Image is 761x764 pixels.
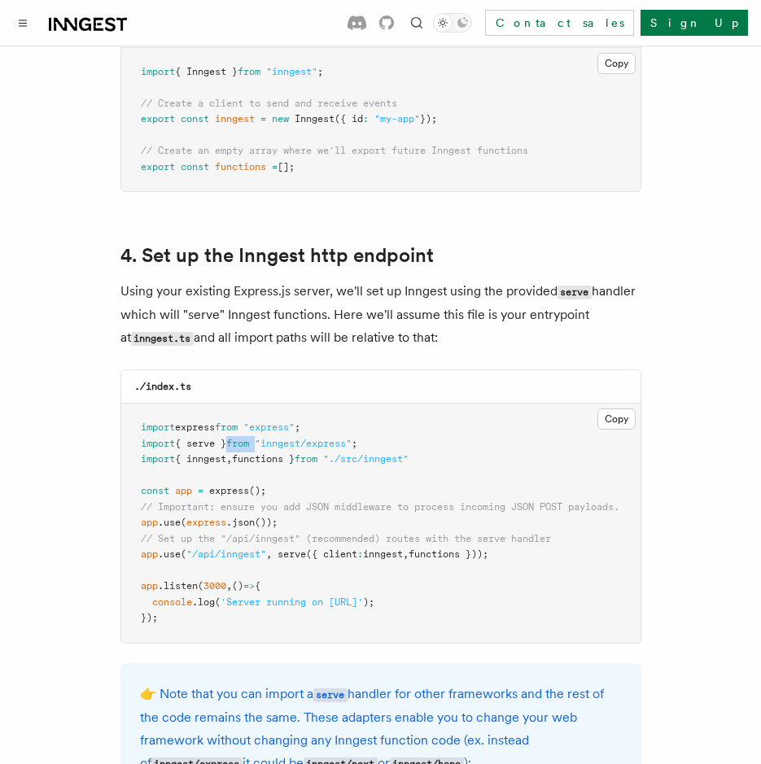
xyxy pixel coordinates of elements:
[226,453,232,465] span: ,
[175,421,215,433] span: express
[226,517,255,528] span: .json
[597,408,636,430] button: Copy
[306,548,357,560] span: ({ client
[141,421,175,433] span: import
[363,548,403,560] span: inngest
[255,580,260,592] span: {
[198,580,203,592] span: (
[175,438,226,449] span: { serve }
[226,438,249,449] span: from
[558,286,592,299] code: serve
[215,113,255,124] span: inngest
[363,596,374,608] span: );
[260,113,266,124] span: =
[141,453,175,465] span: import
[295,113,335,124] span: Inngest
[158,580,198,592] span: .listen
[181,548,186,560] span: (
[407,13,426,33] button: Find something...
[278,548,306,560] span: serve
[295,453,317,465] span: from
[215,596,221,608] span: (
[131,332,194,346] code: inngest.ts
[141,612,158,623] span: });
[221,596,363,608] span: 'Server running on [URL]'
[420,113,437,124] span: });
[403,548,409,560] span: ,
[433,13,472,33] button: Toggle dark mode
[141,161,175,172] span: export
[243,580,255,592] span: =>
[238,66,260,77] span: from
[215,161,266,172] span: functions
[181,161,209,172] span: const
[266,66,317,77] span: "inngest"
[141,98,397,109] span: // Create a client to send and receive events
[232,453,295,465] span: functions }
[175,453,226,465] span: { inngest
[357,548,363,560] span: :
[409,548,488,560] span: functions }));
[352,438,357,449] span: ;
[313,686,348,701] a: serve
[141,113,175,124] span: export
[317,66,323,77] span: ;
[141,517,158,528] span: app
[226,580,232,592] span: ,
[158,548,181,560] span: .use
[141,533,551,544] span: // Set up the "/api/inngest" (recommended) routes with the serve handler
[134,381,191,392] code: ./index.ts
[141,485,169,496] span: const
[120,244,434,267] a: 4. Set up the Inngest http endpoint
[181,113,209,124] span: const
[152,596,192,608] span: console
[335,113,363,124] span: ({ id
[249,485,266,496] span: ();
[272,113,289,124] span: new
[272,161,278,172] span: =
[141,580,158,592] span: app
[255,517,278,528] span: ());
[363,113,369,124] span: :
[186,517,226,528] span: express
[243,421,295,433] span: "express"
[597,53,636,74] button: Copy
[198,485,203,496] span: =
[192,596,215,608] span: .log
[313,688,348,702] code: serve
[485,10,634,36] a: Contact sales
[203,580,226,592] span: 3000
[141,548,158,560] span: app
[13,13,33,33] button: Toggle navigation
[278,161,295,172] span: [];
[266,548,272,560] span: ,
[175,485,192,496] span: app
[209,485,249,496] span: express
[141,66,175,77] span: import
[181,517,186,528] span: (
[141,145,528,156] span: // Create an empty array where we'll export future Inngest functions
[323,453,409,465] span: "./src/inngest"
[374,113,420,124] span: "my-app"
[295,421,300,433] span: ;
[158,517,181,528] span: .use
[175,66,238,77] span: { Inngest }
[186,548,266,560] span: "/api/inngest"
[641,10,748,36] a: Sign Up
[215,421,238,433] span: from
[141,501,619,513] span: // Important: ensure you add JSON middleware to process incoming JSON POST payloads.
[255,438,352,449] span: "inngest/express"
[141,438,175,449] span: import
[232,580,243,592] span: ()
[120,280,641,350] p: Using your existing Express.js server, we'll set up Inngest using the provided handler which will...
